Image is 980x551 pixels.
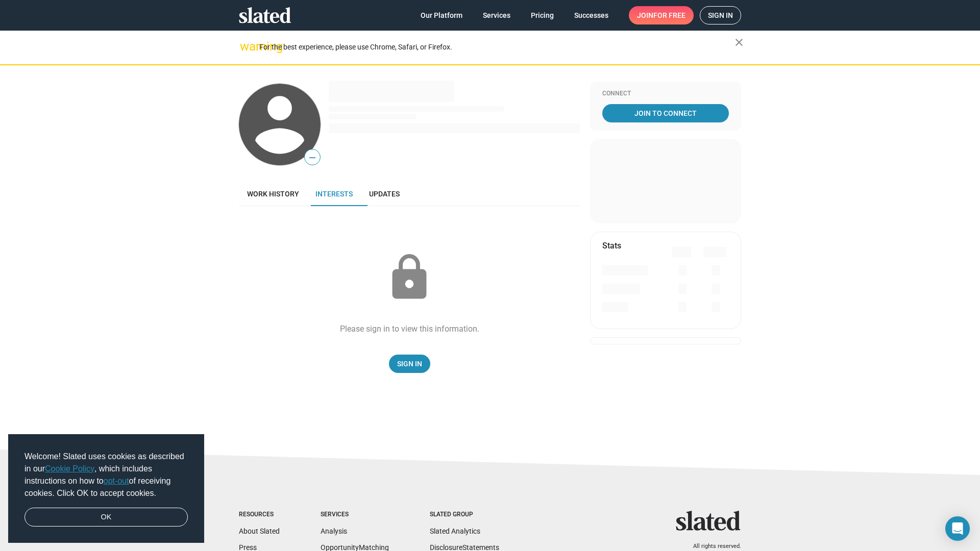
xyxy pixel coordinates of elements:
span: Work history [247,190,299,198]
div: Resources [239,511,280,519]
a: Interests [307,182,361,206]
mat-card-title: Stats [602,240,621,251]
div: Slated Group [430,511,499,519]
a: dismiss cookie message [24,508,188,527]
span: Interests [315,190,353,198]
a: Sign in [700,6,741,24]
span: Our Platform [421,6,462,24]
span: Join To Connect [604,104,727,122]
a: Slated Analytics [430,527,480,535]
span: Pricing [531,6,554,24]
a: Sign In [389,355,430,373]
div: Connect [602,90,729,98]
span: Sign In [397,355,422,373]
a: Join To Connect [602,104,729,122]
span: Successes [574,6,608,24]
mat-icon: lock [384,252,435,303]
div: Services [321,511,389,519]
span: Sign in [708,7,733,24]
a: Cookie Policy [45,464,94,473]
a: About Slated [239,527,280,535]
div: Please sign in to view this information. [340,323,479,334]
a: Analysis [321,527,347,535]
span: Services [483,6,510,24]
div: For the best experience, please use Chrome, Safari, or Firefox. [259,40,735,54]
div: cookieconsent [8,434,204,543]
a: Pricing [523,6,562,24]
a: Updates [361,182,408,206]
a: Work history [239,182,307,206]
a: Successes [566,6,617,24]
span: Join [637,6,685,24]
mat-icon: warning [240,40,252,53]
a: Services [475,6,519,24]
span: for free [653,6,685,24]
mat-icon: close [733,36,745,48]
a: Our Platform [412,6,471,24]
span: Welcome! Slated uses cookies as described in our , which includes instructions on how to of recei... [24,450,188,499]
a: Joinfor free [629,6,694,24]
div: Open Intercom Messenger [945,516,970,541]
span: Updates [369,190,400,198]
span: — [305,151,320,164]
a: opt-out [104,477,129,485]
